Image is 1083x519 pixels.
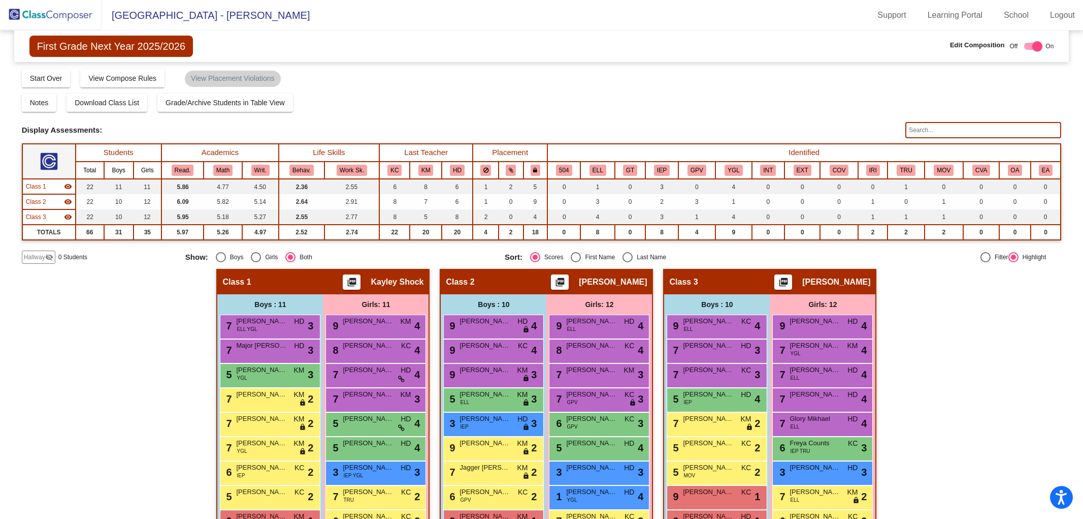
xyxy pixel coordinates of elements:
span: [PERSON_NAME] [236,316,287,326]
td: 0 [999,225,1030,240]
td: 0 [784,194,820,209]
span: Class 1 [222,277,251,287]
button: Behav. [289,165,314,176]
td: 0 [820,194,858,209]
td: 10 [104,194,134,209]
span: KC [401,341,411,351]
span: 7 [670,345,678,356]
td: 2.52 [279,225,324,240]
td: 0 [615,194,645,209]
td: 11 [134,179,161,194]
td: 1 [925,194,963,209]
button: COV [830,165,849,176]
td: 2 [888,225,924,240]
td: 6 [379,179,410,194]
td: 0 [499,209,523,225]
span: Show: [185,253,208,262]
td: 2 [645,194,678,209]
button: Print Students Details [774,274,792,290]
td: 0 [752,179,784,194]
div: Both [296,253,312,262]
td: 4 [715,179,751,194]
span: HD [401,365,411,376]
span: Grade/Archive Students in Table View [166,99,285,107]
span: [GEOGRAPHIC_DATA] - [PERSON_NAME] [102,7,310,23]
span: Display Assessments: [22,126,103,135]
td: 3 [678,194,715,209]
div: Boys : 11 [217,294,323,315]
span: KM [847,341,858,351]
span: 3 [308,318,313,333]
th: Keep with teacher [523,162,547,179]
span: [PERSON_NAME] [460,365,510,375]
button: EXT [794,165,811,176]
span: YGL [790,350,800,357]
span: [PERSON_NAME] [579,277,647,287]
button: Start Over [22,69,71,87]
span: ELL [683,325,693,333]
span: 7 [223,345,232,356]
span: 4 [414,318,420,333]
td: 8 [410,179,441,194]
td: 1 [473,179,498,194]
button: View Compose Rules [80,69,165,87]
th: Life Skills [279,144,379,162]
span: HD [624,316,634,327]
span: Class 3 [669,277,698,287]
span: 9 [777,320,785,331]
span: Notes [30,99,49,107]
span: HD [847,365,858,376]
mat-icon: picture_as_pdf [777,277,790,291]
span: 9 [447,320,455,331]
td: 3 [645,209,678,225]
mat-icon: picture_as_pdf [554,277,566,291]
td: 0 [963,209,999,225]
button: CVA [972,165,990,176]
span: 4 [531,318,537,333]
td: 22 [76,194,104,209]
th: Reading Plan [858,162,888,179]
td: 5.14 [242,194,279,209]
td: 10 [104,209,134,225]
button: Work Sk. [337,165,367,176]
button: KC [387,165,402,176]
span: 9 [553,320,562,331]
span: [PERSON_NAME] [566,316,617,326]
span: [PERSON_NAME] [566,365,617,375]
button: Print Students Details [551,274,569,290]
button: MOV [934,165,954,176]
button: IEP [654,165,670,176]
div: Girls: 12 [546,294,652,315]
div: Boys : 10 [441,294,546,315]
span: HD [741,341,751,351]
th: Introvert [752,162,784,179]
span: KC [741,316,751,327]
span: [PERSON_NAME] [683,316,734,326]
span: 4 [414,343,420,358]
span: Off [1010,42,1018,51]
span: 4 [638,343,643,358]
td: 0 [752,225,784,240]
th: English Language Learner [580,162,614,179]
button: INT [760,165,776,176]
span: [PERSON_NAME] [566,341,617,351]
button: Notes [22,94,57,112]
span: 4 [861,318,867,333]
th: Kristina Meech [410,162,441,179]
td: 2.77 [324,209,379,225]
button: IRI [866,165,880,176]
td: 0 [999,209,1030,225]
td: Kayley Shock - No Class Name [22,179,76,194]
td: 0 [784,225,820,240]
td: 20 [410,225,441,240]
td: 1 [888,209,924,225]
td: 1 [858,209,888,225]
td: 0 [999,194,1030,209]
td: 2 [499,179,523,194]
div: Last Name [633,253,666,262]
td: 3 [580,194,614,209]
th: Total [76,162,104,179]
td: 4 [523,209,547,225]
td: 2 [925,225,963,240]
th: Placement [473,144,547,162]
